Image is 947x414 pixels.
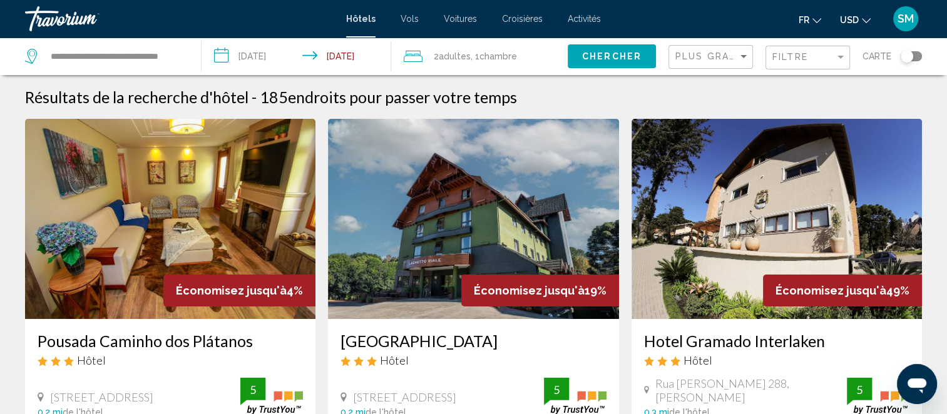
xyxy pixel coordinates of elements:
span: Plus grandes économies [675,51,824,61]
span: , 1 [471,48,517,65]
button: Travelers: 2 adults, 0 children [391,38,568,75]
a: Pousada Caminho dos Plátanos [38,331,303,350]
span: Économisez jusqu'à [776,284,886,297]
button: Chercher [568,44,656,68]
button: Filter [765,45,850,71]
span: USD [840,15,859,25]
span: Chercher [582,52,642,62]
h2: 185 [260,88,517,106]
div: 19% [461,275,619,306]
div: 3 star Hotel [644,353,909,367]
button: Change language [799,11,821,29]
span: 2 [434,48,471,65]
iframe: Bouton de lancement de la fenêtre de messagerie [897,364,937,404]
div: 4% [163,275,315,306]
span: SM [898,13,914,25]
span: Adultes [439,51,471,61]
a: Croisières [502,14,543,24]
button: Toggle map [891,51,922,62]
a: Hotel Gramado Interlaken [644,331,909,350]
span: Hôtel [683,353,712,367]
div: 5 [240,382,265,397]
a: Voitures [444,14,477,24]
a: Travorium [25,6,334,31]
span: Rua [PERSON_NAME] 288, [PERSON_NAME] [655,376,847,404]
button: User Menu [889,6,922,32]
a: Vols [401,14,419,24]
div: 3 star Hotel [340,353,606,367]
span: Chambre [479,51,517,61]
span: Économisez jusqu'à [474,284,585,297]
img: Hotel image [632,119,922,319]
button: Change currency [840,11,871,29]
h1: Résultats de la recherche d'hôtel [25,88,248,106]
div: 49% [763,275,922,306]
img: Hotel image [25,119,315,319]
span: - [252,88,257,106]
mat-select: Sort by [675,52,749,63]
span: [STREET_ADDRESS] [50,390,153,404]
img: Hotel image [328,119,618,319]
span: Carte [863,48,891,65]
span: endroits pour passer votre temps [288,88,517,106]
span: Économisez jusqu'à [176,284,287,297]
span: Hôtel [380,353,409,367]
button: Check-in date: Jan 1, 2026 Check-out date: Jan 9, 2026 [202,38,391,75]
div: 5 [847,382,872,397]
a: Hôtels [346,14,376,24]
div: 3 star Hotel [38,353,303,367]
span: Filtre [772,52,808,62]
span: fr [799,15,809,25]
span: [STREET_ADDRESS] [353,390,456,404]
div: 5 [544,382,569,397]
a: [GEOGRAPHIC_DATA] [340,331,606,350]
a: Activités [568,14,601,24]
span: Hôtel [77,353,106,367]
